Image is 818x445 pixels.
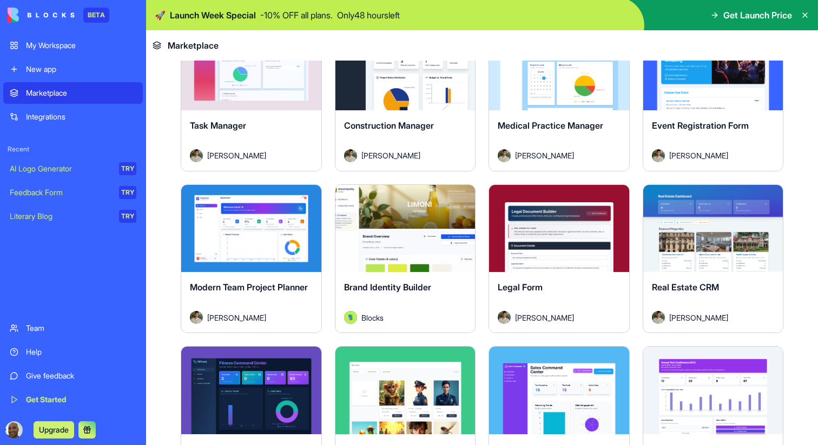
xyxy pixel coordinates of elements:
[26,88,136,98] div: Marketplace
[723,9,792,22] span: Get Launch Price
[119,162,136,175] div: TRY
[8,8,109,23] a: BETA
[498,149,511,162] img: Avatar
[652,149,665,162] img: Avatar
[10,211,111,222] div: Literary Blog
[335,184,476,334] a: Brand Identity BuilderAvatarBlocks
[652,120,749,131] span: Event Registration Form
[489,184,630,334] a: Legal FormAvatar[PERSON_NAME]
[3,341,143,363] a: Help
[3,205,143,227] a: Literary BlogTRY
[3,35,143,56] a: My Workspace
[26,323,136,334] div: Team
[190,311,203,324] img: Avatar
[3,106,143,128] a: Integrations
[119,186,136,199] div: TRY
[3,389,143,410] a: Get Started
[26,40,136,51] div: My Workspace
[181,184,322,334] a: Modern Team Project PlannerAvatar[PERSON_NAME]
[337,9,400,22] p: Only 48 hours left
[344,149,357,162] img: Avatar
[669,312,728,323] span: [PERSON_NAME]
[168,39,219,52] span: Marketplace
[3,58,143,80] a: New app
[34,424,74,435] a: Upgrade
[260,9,333,22] p: - 10 % OFF all plans.
[10,163,111,174] div: AI Logo Generator
[498,282,543,293] span: Legal Form
[8,8,75,23] img: logo
[498,311,511,324] img: Avatar
[515,150,574,161] span: [PERSON_NAME]
[207,312,266,323] span: [PERSON_NAME]
[26,64,136,75] div: New app
[26,394,136,405] div: Get Started
[344,282,431,293] span: Brand Identity Builder
[344,120,434,131] span: Construction Manager
[489,22,630,171] a: Medical Practice ManagerAvatar[PERSON_NAME]
[190,282,308,293] span: Modern Team Project Planner
[26,370,136,381] div: Give feedback
[498,120,603,131] span: Medical Practice Manager
[190,149,203,162] img: Avatar
[643,184,784,334] a: Real Estate CRMAvatar[PERSON_NAME]
[10,187,111,198] div: Feedback Form
[515,312,574,323] span: [PERSON_NAME]
[5,421,23,439] img: ACg8ocKs9cCpOssk_FPawJUO_EP4HIFLCPDJ_inxf66x87b8RoQTU9Py3A=s96-c
[155,9,166,22] span: 🚀
[119,210,136,223] div: TRY
[652,282,719,293] span: Real Estate CRM
[34,421,74,439] button: Upgrade
[643,22,784,171] a: Event Registration FormAvatar[PERSON_NAME]
[335,22,476,171] a: Construction ManagerAvatar[PERSON_NAME]
[170,9,256,22] span: Launch Week Special
[26,347,136,357] div: Help
[83,8,109,23] div: BETA
[652,311,665,324] img: Avatar
[3,182,143,203] a: Feedback FormTRY
[26,111,136,122] div: Integrations
[361,150,420,161] span: [PERSON_NAME]
[3,145,143,154] span: Recent
[669,150,728,161] span: [PERSON_NAME]
[361,312,384,323] span: Blocks
[3,158,143,180] a: AI Logo GeneratorTRY
[344,311,357,324] img: Avatar
[190,120,246,131] span: Task Manager
[3,365,143,387] a: Give feedback
[207,150,266,161] span: [PERSON_NAME]
[181,22,322,171] a: Task ManagerAvatar[PERSON_NAME]
[3,317,143,339] a: Team
[3,82,143,104] a: Marketplace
